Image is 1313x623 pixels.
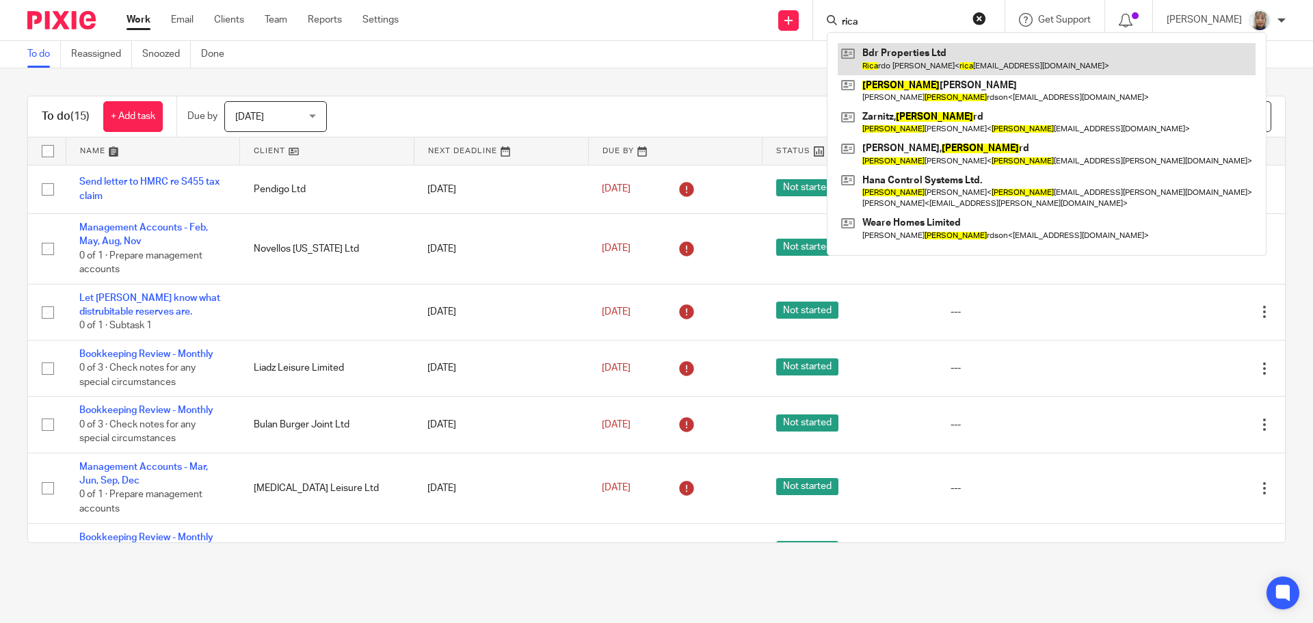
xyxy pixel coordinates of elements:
[79,406,213,415] a: Bookkeeping Review - Monthly
[240,340,414,396] td: Liadz Leisure Limited
[972,12,986,25] button: Clear
[362,13,399,27] a: Settings
[602,483,631,493] span: [DATE]
[171,13,194,27] a: Email
[142,41,191,68] a: Snoozed
[776,541,838,558] span: Not started
[602,363,631,373] span: [DATE]
[214,13,244,27] a: Clients
[127,13,150,27] a: Work
[776,358,838,375] span: Not started
[79,177,220,200] a: Send letter to HMRC re S455 tax claim
[414,340,588,396] td: [DATE]
[27,41,61,68] a: To do
[776,239,838,256] span: Not started
[240,165,414,213] td: Pendigo Ltd
[414,165,588,213] td: [DATE]
[235,112,264,122] span: [DATE]
[951,361,1098,375] div: ---
[414,453,588,523] td: [DATE]
[240,213,414,284] td: Novellos [US_STATE] Ltd
[776,414,838,432] span: Not started
[414,284,588,340] td: [DATE]
[79,363,196,387] span: 0 of 3 · Check notes for any special circumstances
[79,321,152,331] span: 0 of 1 · Subtask 1
[308,13,342,27] a: Reports
[240,523,414,579] td: Park Lane Ne Ltd
[414,397,588,453] td: [DATE]
[1249,10,1271,31] img: Sara%20Zdj%C4%99cie%20.jpg
[602,307,631,317] span: [DATE]
[79,533,213,542] a: Bookkeeping Review - Monthly
[70,111,90,122] span: (15)
[840,16,964,29] input: Search
[79,251,202,275] span: 0 of 1 · Prepare management accounts
[951,418,1098,432] div: ---
[187,109,217,123] p: Due by
[951,305,1098,319] div: ---
[414,213,588,284] td: [DATE]
[79,293,220,317] a: Let [PERSON_NAME] know what distrubitable reserves are.
[1038,15,1091,25] span: Get Support
[79,462,208,486] a: Management Accounts - Mar, Jun, Sep, Dec
[240,453,414,523] td: [MEDICAL_DATA] Leisure Ltd
[776,302,838,319] span: Not started
[27,11,96,29] img: Pixie
[79,223,208,246] a: Management Accounts - Feb, May, Aug, Nov
[414,523,588,579] td: [DATE]
[602,244,631,254] span: [DATE]
[1167,13,1242,27] p: [PERSON_NAME]
[79,420,196,444] span: 0 of 3 · Check notes for any special circumstances
[201,41,235,68] a: Done
[103,101,163,132] a: + Add task
[79,490,202,514] span: 0 of 1 · Prepare management accounts
[602,185,631,194] span: [DATE]
[776,478,838,495] span: Not started
[602,420,631,429] span: [DATE]
[265,13,287,27] a: Team
[776,179,838,196] span: Not started
[951,481,1098,495] div: ---
[79,349,213,359] a: Bookkeeping Review - Monthly
[240,397,414,453] td: Bulan Burger Joint Ltd
[42,109,90,124] h1: To do
[71,41,132,68] a: Reassigned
